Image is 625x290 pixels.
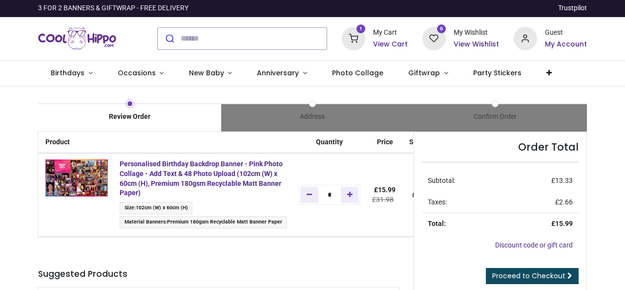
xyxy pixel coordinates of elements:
[167,219,282,225] span: Premium 180gsm Recyclable Matt Banner Paper
[332,68,383,78] span: Photo Collage
[120,202,192,214] span: :
[38,132,114,154] th: Product
[454,28,499,38] div: My Wishlist
[408,68,440,78] span: Giftwrap
[316,138,343,146] span: Quantity
[38,3,188,13] div: 3 FOR 2 BANNERS & GIFTWRAP - FREE DELIVERY
[545,40,587,49] a: My Account
[551,220,573,227] strong: £
[158,28,181,49] button: Submit
[558,3,587,13] a: Trustpilot
[257,68,299,78] span: Anniversary
[495,241,573,249] a: Discount code or gift card
[396,61,461,86] a: Giftwrap
[372,196,394,203] del: £
[38,25,116,52] a: Logo of Cool Hippo
[341,187,359,202] a: Add one
[38,61,105,86] a: Birthdays
[51,68,84,78] span: Birthdays
[454,40,499,49] a: View Wishlist
[373,40,408,49] a: View Cart
[378,186,396,194] span: 15.99
[45,159,108,196] img: 8A6qVN8aRA1noAAAAASUVORK5CYII=
[551,177,573,184] span: £
[189,68,224,78] span: New Baby
[245,61,320,86] a: Anniversary
[422,192,506,213] td: Taxes:
[545,28,587,38] div: Guest
[176,61,245,86] a: New Baby
[120,160,283,197] a: Personalised Birthday Backdrop Banner - Pink Photo Collage - Add Text & 48 Photo Upload (102cm (W...
[356,24,366,34] sup: 1
[136,204,188,211] span: 102cm (W) x 60cm (H)
[366,132,403,154] th: Price
[373,28,408,38] div: My Cart
[422,140,578,154] h4: Order Total
[555,198,573,206] span: £
[105,61,176,86] a: Occasions
[376,196,394,203] span: 31.98
[555,177,573,184] span: 13.33
[473,68,521,78] span: Party Stickers
[428,220,446,227] strong: Total:
[404,112,586,122] div: Confirm Order
[125,204,134,211] span: Size
[374,186,396,194] span: £
[118,68,156,78] span: Occasions
[38,25,116,52] img: Cool Hippo
[437,24,446,34] sup: 0
[492,271,565,281] span: Proceed to Checkout
[559,198,573,206] span: 2.66
[120,216,287,228] span: :
[38,268,399,280] h5: Suggested Products
[38,112,221,122] div: Review Order
[221,112,404,122] div: Address
[486,268,579,285] a: Proceed to Checkout
[342,34,365,42] a: 1
[125,219,166,225] span: Material Banners
[555,220,573,227] span: 15.99
[422,34,446,42] a: 0
[422,170,506,192] td: Subtotal:
[403,132,442,154] th: Subtotal
[300,187,318,202] a: Remove one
